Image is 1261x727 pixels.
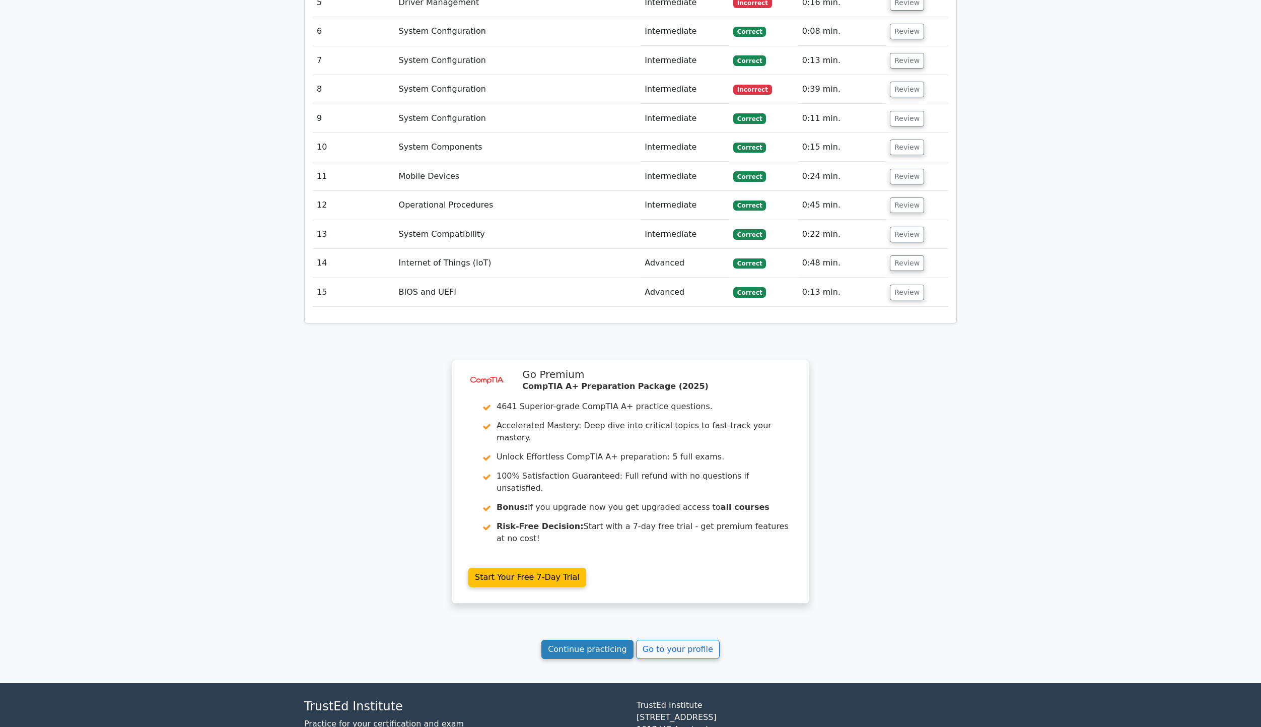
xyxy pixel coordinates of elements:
td: Intermediate [641,220,729,249]
button: Review [890,24,924,39]
span: Correct [733,143,766,153]
td: Mobile Devices [395,162,641,191]
td: 0:48 min. [798,249,886,278]
button: Review [890,285,924,300]
td: System Components [395,133,641,162]
span: Correct [733,113,766,123]
button: Review [890,227,924,242]
span: Correct [733,55,766,65]
td: System Configuration [395,104,641,133]
span: Correct [733,27,766,37]
td: System Configuration [395,75,641,104]
td: 0:13 min. [798,46,886,75]
td: 0:39 min. [798,75,886,104]
button: Review [890,255,924,271]
td: Intermediate [641,162,729,191]
td: 12 [313,191,395,220]
td: System Compatibility [395,220,641,249]
td: 8 [313,75,395,104]
td: 0:24 min. [798,162,886,191]
td: 14 [313,249,395,278]
td: Operational Procedures [395,191,641,220]
button: Review [890,140,924,155]
td: 7 [313,46,395,75]
span: Correct [733,287,766,297]
td: Intermediate [641,133,729,162]
td: System Configuration [395,17,641,46]
button: Review [890,111,924,126]
td: Internet of Things (IoT) [395,249,641,278]
a: Go to your profile [636,640,720,659]
a: Continue practicing [541,640,634,659]
td: 11 [313,162,395,191]
td: 15 [313,278,395,307]
td: Intermediate [641,75,729,104]
button: Review [890,169,924,184]
td: 0:13 min. [798,278,886,307]
a: Start Your Free 7-Day Trial [468,568,586,587]
td: Intermediate [641,46,729,75]
td: Intermediate [641,104,729,133]
button: Review [890,82,924,97]
span: Correct [733,171,766,181]
span: Correct [733,201,766,211]
button: Review [890,197,924,213]
td: 10 [313,133,395,162]
td: BIOS and UEFI [395,278,641,307]
td: Intermediate [641,191,729,220]
td: Advanced [641,249,729,278]
td: 9 [313,104,395,133]
td: 0:22 min. [798,220,886,249]
td: 0:11 min. [798,104,886,133]
span: Incorrect [733,85,772,95]
span: Correct [733,258,766,269]
td: Advanced [641,278,729,307]
td: 0:45 min. [798,191,886,220]
td: System Configuration [395,46,641,75]
span: Correct [733,229,766,239]
h4: TrustEd Institute [304,699,624,714]
button: Review [890,53,924,69]
td: 13 [313,220,395,249]
td: 6 [313,17,395,46]
td: 0:15 min. [798,133,886,162]
td: Intermediate [641,17,729,46]
td: 0:08 min. [798,17,886,46]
